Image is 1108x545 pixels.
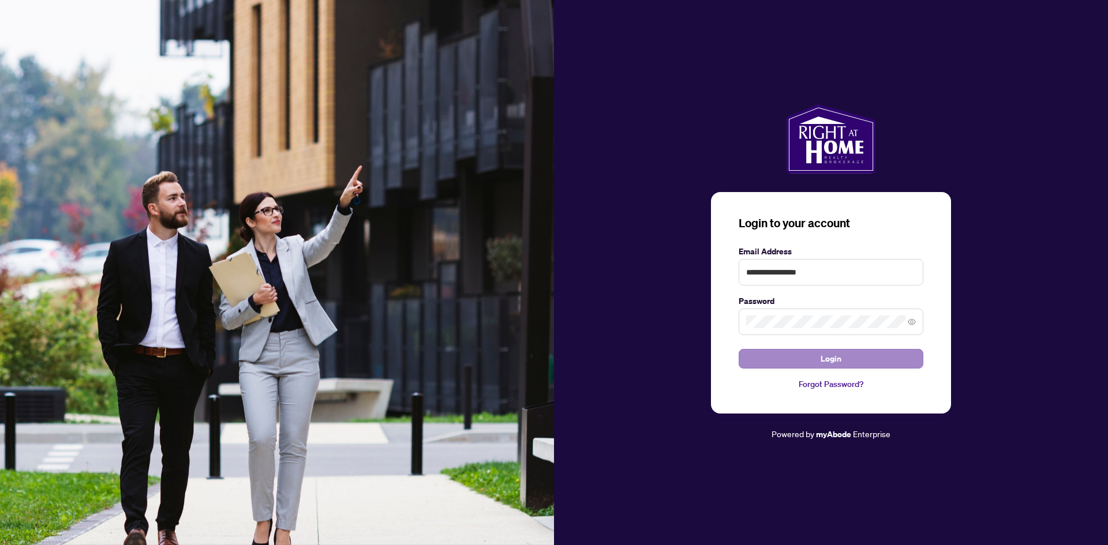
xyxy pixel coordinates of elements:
span: Powered by [772,429,814,439]
h3: Login to your account [739,215,923,231]
span: Login [821,349,841,368]
a: Forgot Password? [739,378,923,390]
a: myAbode [816,428,851,441]
img: ma-logo [786,104,875,174]
span: Enterprise [853,429,890,439]
button: Login [739,349,923,369]
label: Password [739,295,923,307]
label: Email Address [739,245,923,258]
span: eye [908,318,916,326]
